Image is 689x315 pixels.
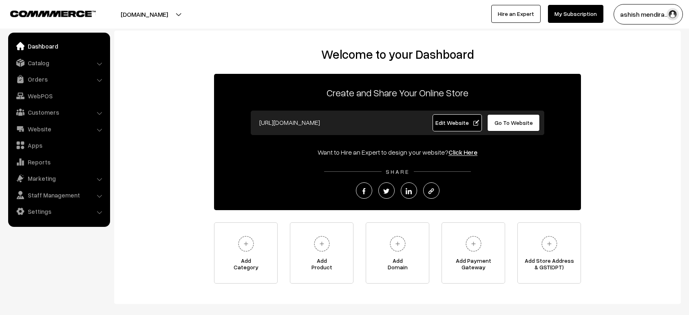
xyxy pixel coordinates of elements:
[92,4,197,24] button: [DOMAIN_NAME]
[442,257,505,274] span: Add Payment Gateway
[495,119,533,126] span: Go To Website
[433,114,482,131] a: Edit Website
[491,5,541,23] a: Hire an Expert
[548,5,603,23] a: My Subscription
[442,222,505,284] a: Add PaymentGateway
[435,119,479,126] span: Edit Website
[667,8,679,20] img: user
[614,4,683,24] button: ashish mendira…
[386,233,409,255] img: plus.svg
[10,11,96,17] img: COMMMERCE
[10,72,107,87] a: Orders
[462,233,485,255] img: plus.svg
[290,222,353,284] a: AddProduct
[122,47,673,62] h2: Welcome to your Dashboard
[10,8,82,18] a: COMMMERCE
[10,155,107,169] a: Reports
[366,222,429,284] a: AddDomain
[290,257,353,274] span: Add Product
[487,114,540,131] a: Go To Website
[448,148,477,156] a: Click Here
[382,168,414,175] span: SHARE
[517,222,581,284] a: Add Store Address& GST(OPT)
[311,233,333,255] img: plus.svg
[10,89,107,103] a: WebPOS
[366,257,429,274] span: Add Domain
[10,122,107,136] a: Website
[214,147,581,157] div: Want to Hire an Expert to design your website?
[10,171,107,186] a: Marketing
[214,257,277,274] span: Add Category
[214,85,581,100] p: Create and Share Your Online Store
[538,233,561,255] img: plus.svg
[10,55,107,70] a: Catalog
[518,257,581,274] span: Add Store Address & GST(OPT)
[10,105,107,120] a: Customers
[214,222,278,284] a: AddCategory
[10,39,107,53] a: Dashboard
[235,233,257,255] img: plus.svg
[10,138,107,153] a: Apps
[10,188,107,202] a: Staff Management
[10,204,107,219] a: Settings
